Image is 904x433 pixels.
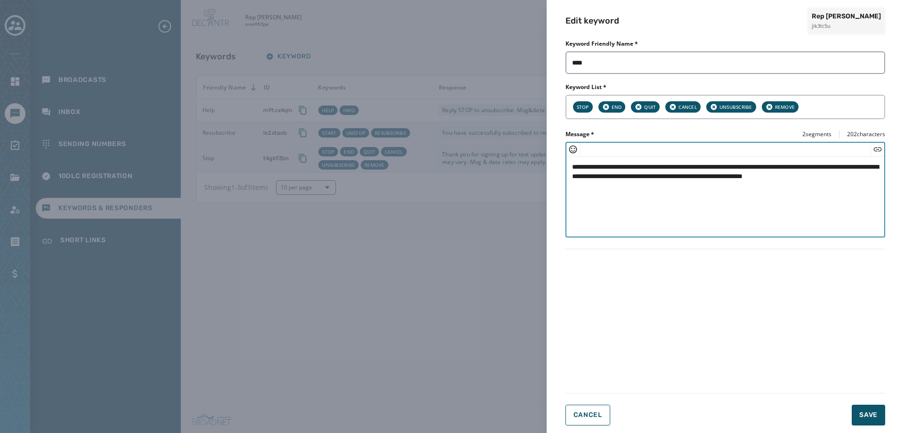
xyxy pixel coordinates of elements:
[812,22,881,30] span: jik3tc5u
[566,156,884,234] textarea: Enter your keyword response
[873,145,882,154] button: Insert Short Link
[762,101,799,113] div: REMOVE
[565,405,610,425] button: Cancel
[665,101,701,113] div: CANCEL
[565,40,638,48] label: Keyword Friendly Name *
[565,14,619,27] h2: Edit keyword
[565,83,885,91] label: Keyword List *
[573,411,602,419] span: Cancel
[802,131,831,138] span: 2 segments
[706,101,756,113] div: UNSUBSCRIBE
[631,101,660,113] div: QUIT
[847,131,885,138] span: 202 characters
[598,101,626,113] div: END
[852,405,885,425] button: Save
[812,12,881,21] span: Rep [PERSON_NAME]
[859,410,878,420] span: Save
[568,145,578,154] button: Insert Emoji
[573,101,593,113] div: STOP
[565,131,594,138] label: Message *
